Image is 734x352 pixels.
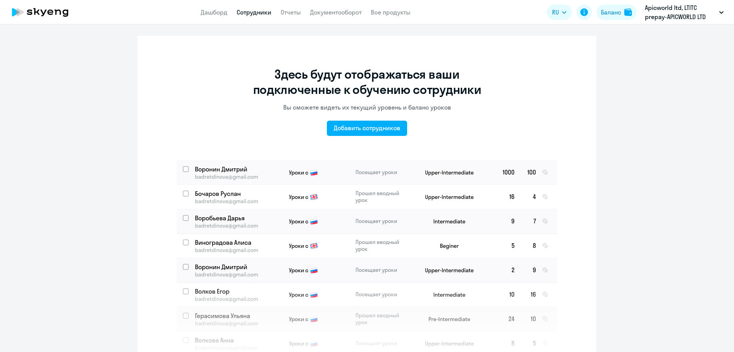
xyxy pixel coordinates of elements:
[237,8,271,16] a: Сотрудники
[201,8,227,16] a: Дашборд
[334,123,400,132] div: Добавить сотрудников
[371,8,411,16] a: Все продукты
[601,8,621,17] div: Баланс
[552,8,559,17] span: RU
[281,8,301,16] a: Отчеты
[250,66,484,97] h1: Здесь будут отображаться ваши подключенные к обучению сотрудники
[310,8,362,16] a: Документооборот
[645,3,716,21] p: Apicworld ltd, LTITC prepay-APICWORLD LTD
[283,103,451,111] p: Вы сможете видеть их текущий уровень и баланс уроков
[641,3,728,21] button: Apicworld ltd, LTITC prepay-APICWORLD LTD
[547,5,572,20] button: RU
[327,121,407,136] button: Добавить сотрудников
[624,8,632,16] img: balance
[596,5,637,20] button: Балансbalance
